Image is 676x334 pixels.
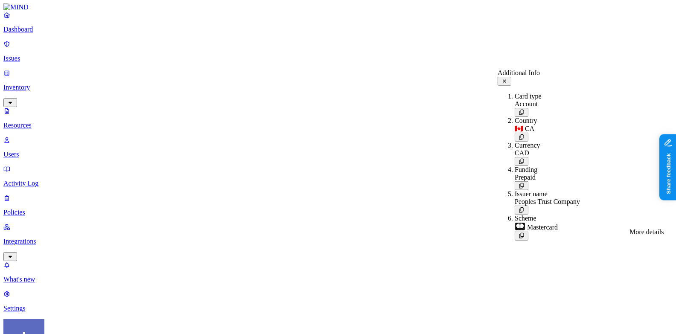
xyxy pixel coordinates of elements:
p: Policies [3,209,673,216]
div: More details [629,228,664,236]
p: Integrations [3,238,673,245]
span: Issuer name [515,190,548,197]
div: 🇨🇦 CA [515,125,580,133]
div: Prepaid [515,174,580,181]
p: Activity Log [3,180,673,187]
p: Settings [3,305,673,312]
img: MIND [3,3,29,11]
p: Users [3,151,673,158]
div: Peoples Trust Company [515,198,580,206]
div: Additional Info [498,69,580,77]
span: Country [515,117,537,124]
span: Currency [515,142,540,149]
div: CAD [515,149,580,157]
p: Resources [3,122,673,129]
span: Card type [515,93,542,100]
span: Scheme [515,215,536,222]
div: Account [515,100,580,108]
p: Dashboard [3,26,673,33]
p: Issues [3,55,673,62]
p: What's new [3,276,673,283]
div: Mastercard [515,222,580,232]
p: Inventory [3,84,673,91]
span: Funding [515,166,537,173]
